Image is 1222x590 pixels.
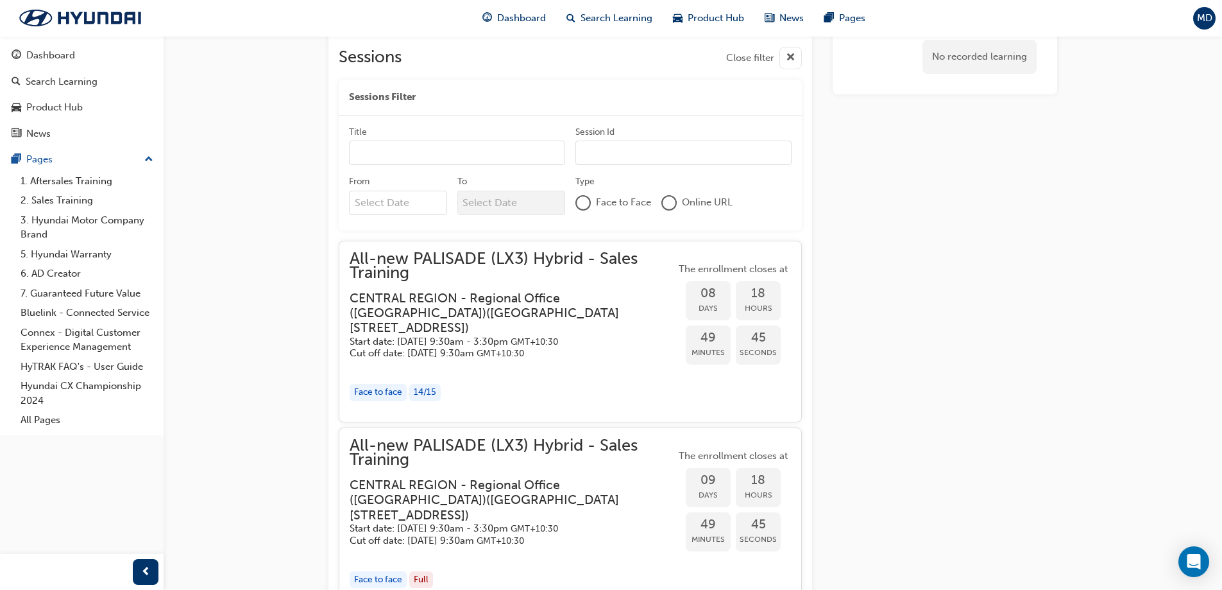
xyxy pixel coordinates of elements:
[15,303,158,323] a: Bluelink - Connected Service
[575,175,595,188] div: Type
[566,10,575,26] span: search-icon
[686,473,731,488] span: 09
[349,90,416,105] span: Sessions Filter
[457,191,566,215] input: To
[409,571,433,589] div: Full
[736,488,781,503] span: Hours
[511,336,558,347] span: Australian Central Daylight Time GMT+10:30
[349,175,369,188] div: From
[736,532,781,547] span: Seconds
[15,264,158,284] a: 6. AD Creator
[754,5,814,31] a: news-iconNews
[457,175,467,188] div: To
[477,535,524,546] span: Australian Central Daylight Time GMT+10:30
[15,410,158,430] a: All Pages
[736,517,781,532] span: 45
[349,141,565,165] input: Title
[686,488,731,503] span: Days
[675,262,791,277] span: The enrollment closes at
[686,532,731,547] span: Minutes
[824,10,834,26] span: pages-icon
[814,5,876,31] a: pages-iconPages
[350,252,791,412] button: All-new PALISADE (LX3) Hybrid - Sales TrainingCENTRAL REGION - Regional Office ([GEOGRAPHIC_DATA]...
[765,10,774,26] span: news-icon
[477,348,524,359] span: Australian Central Daylight Time GMT+10:30
[15,376,158,410] a: Hyundai CX Championship 2024
[497,11,546,26] span: Dashboard
[141,564,151,580] span: prev-icon
[736,473,781,488] span: 18
[596,195,651,210] span: Face to Face
[26,152,53,167] div: Pages
[663,5,754,31] a: car-iconProduct Hub
[144,152,153,168] span: up-icon
[686,345,731,360] span: Minutes
[350,571,407,589] div: Face to face
[5,44,158,67] a: Dashboard
[350,336,655,348] h5: Start date: [DATE] 9:30am - 3:30pm
[482,10,492,26] span: guage-icon
[682,195,733,210] span: Online URL
[350,535,655,547] h5: Cut off date: [DATE] 9:30am
[12,102,21,114] span: car-icon
[350,252,675,281] span: All-new PALISADE (LX3) Hybrid - Sales Training
[736,331,781,345] span: 45
[12,50,21,62] span: guage-icon
[736,286,781,301] span: 18
[6,4,154,31] img: Trak
[5,96,158,119] a: Product Hub
[350,478,655,523] h3: CENTRAL REGION - Regional Office ([GEOGRAPHIC_DATA]) ( [GEOGRAPHIC_DATA][STREET_ADDRESS] )
[726,47,802,69] button: Close filter
[675,449,791,464] span: The enrollment closes at
[350,347,655,360] h5: Cut off date: [DATE] 9:30am
[12,154,21,166] span: pages-icon
[686,517,731,532] span: 49
[350,291,655,336] h3: CENTRAL REGION - Regional Office ([GEOGRAPHIC_DATA]) ( [GEOGRAPHIC_DATA][STREET_ADDRESS] )
[786,50,795,66] span: cross-icon
[409,384,441,401] div: 14 / 15
[688,11,744,26] span: Product Hub
[15,357,158,377] a: HyTRAK FAQ's - User Guide
[736,345,781,360] span: Seconds
[15,245,158,265] a: 5. Hyundai Warranty
[472,5,556,31] a: guage-iconDashboard
[349,126,367,139] div: Title
[581,11,652,26] span: Search Learning
[15,323,158,357] a: Connex - Digital Customer Experience Management
[726,51,774,65] span: Close filter
[1197,11,1212,26] span: MD
[1193,7,1216,30] button: MD
[779,11,804,26] span: News
[15,191,158,211] a: 2. Sales Training
[26,48,75,63] div: Dashboard
[839,11,865,26] span: Pages
[15,171,158,191] a: 1. Aftersales Training
[5,148,158,171] button: Pages
[15,284,158,304] a: 7. Guaranteed Future Value
[511,523,558,534] span: Australian Central Daylight Time GMT+10:30
[26,74,98,89] div: Search Learning
[5,122,158,146] a: News
[922,40,1037,74] div: No recorded learning
[15,211,158,245] a: 3. Hyundai Motor Company Brand
[575,141,792,165] input: Session Id
[12,128,21,140] span: news-icon
[575,126,615,139] div: Session Id
[339,47,402,69] h2: Sessions
[350,438,675,467] span: All-new PALISADE (LX3) Hybrid - Sales Training
[1178,546,1209,577] div: Open Intercom Messenger
[12,76,21,88] span: search-icon
[350,384,407,401] div: Face to face
[736,301,781,316] span: Hours
[350,523,655,535] h5: Start date: [DATE] 9:30am - 3:30pm
[26,126,51,141] div: News
[686,331,731,345] span: 49
[686,301,731,316] span: Days
[5,41,158,148] button: DashboardSearch LearningProduct HubNews
[349,191,447,215] input: From
[26,100,83,115] div: Product Hub
[686,286,731,301] span: 08
[556,5,663,31] a: search-iconSearch Learning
